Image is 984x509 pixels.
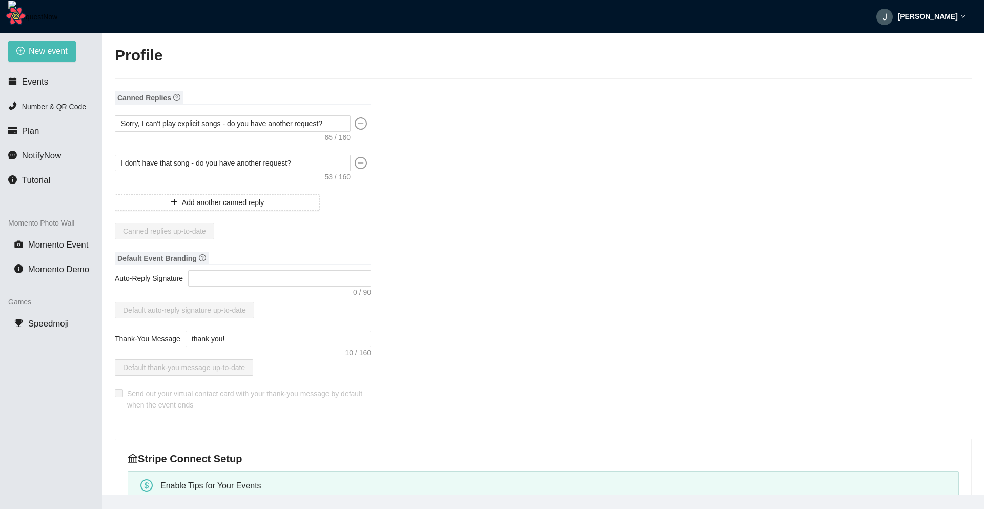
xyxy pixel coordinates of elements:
[199,254,206,261] span: question-circle
[8,175,17,184] span: info-circle
[355,117,367,130] span: minus-circle
[160,479,951,492] div: Enable Tips for Your Events
[140,479,153,492] span: dollar
[8,126,17,135] span: credit-card
[115,91,183,105] span: Canned Replies
[14,264,23,273] span: info-circle
[960,14,966,19] span: down
[115,252,209,265] span: Default Event Branding
[8,151,17,159] span: message
[355,157,367,169] span: minus-circle
[28,264,89,274] span: Momento Demo
[186,331,371,347] textarea: Thank-You Message
[22,175,50,185] span: Tutorial
[115,302,254,318] button: Default auto-reply signature up-to-date
[28,240,89,250] span: Momento Event
[28,319,69,329] span: Speedmoji
[876,9,893,25] img: ACg8ocK3gkUkjpe1c0IxWLUlv1TSlZ79iN_bDPixWr38nCtUbSolTQ=s96-c
[29,45,68,57] span: New event
[128,453,138,463] span: bank
[6,6,26,26] button: Open React Query Devtools
[182,197,264,208] span: Add another canned reply
[8,41,76,62] button: plus-circleNew event
[22,103,86,111] span: Number & QR Code
[115,155,351,171] textarea: I don't have that song - do you have another request?
[173,94,180,101] span: question-circle
[22,77,48,87] span: Events
[22,151,61,160] span: NotifyNow
[115,115,351,132] textarea: Sorry, I can't play explicit songs - do you have another request?
[8,101,17,110] span: phone
[115,194,320,211] button: plusAdd another canned reply
[898,12,958,21] strong: [PERSON_NAME]
[115,45,972,66] h2: Profile
[115,331,186,347] label: Thank-You Message
[16,47,25,56] span: plus-circle
[14,240,23,249] span: camera
[160,494,951,505] div: Set up Stripe Connect to receive tips from guests during your events. Stripe takes a 2.9% + $0.30...
[171,198,178,207] span: plus
[128,452,959,466] h4: Stripe Connect Setup
[188,270,371,287] textarea: Auto-Reply Signature
[115,270,188,287] label: Auto-Reply Signature
[115,223,214,239] button: Canned replies up-to-date
[123,388,371,411] span: Send out your virtual contact card with your thank-you message by default when the event ends
[22,126,39,136] span: Plan
[8,1,57,33] img: RequestNow
[14,319,23,328] span: trophy
[8,77,17,86] span: calendar
[115,359,253,376] button: Default thank-you message up-to-date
